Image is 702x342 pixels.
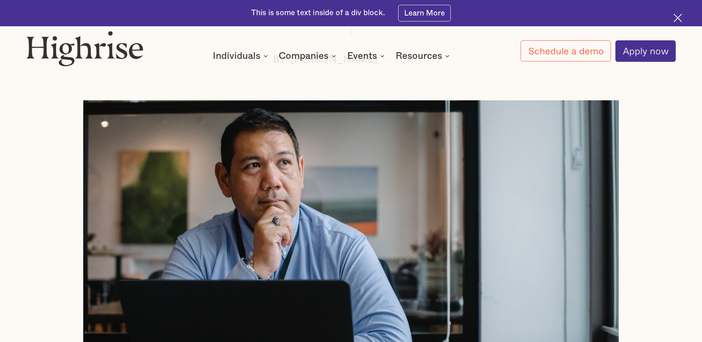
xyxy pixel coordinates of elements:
[521,40,611,61] a: Schedule a demo
[213,51,261,60] div: Individuals
[213,51,270,60] div: Individuals
[347,51,387,60] div: Events
[347,51,377,60] div: Events
[674,14,682,22] img: Cross icon
[398,5,451,21] a: Learn More
[396,51,442,60] div: Resources
[26,31,144,66] img: Highrise logo
[279,51,329,60] div: Companies
[615,40,676,62] a: Apply now
[251,8,385,18] div: This is some text inside of a div block.
[396,51,452,60] div: Resources
[279,51,338,60] div: Companies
